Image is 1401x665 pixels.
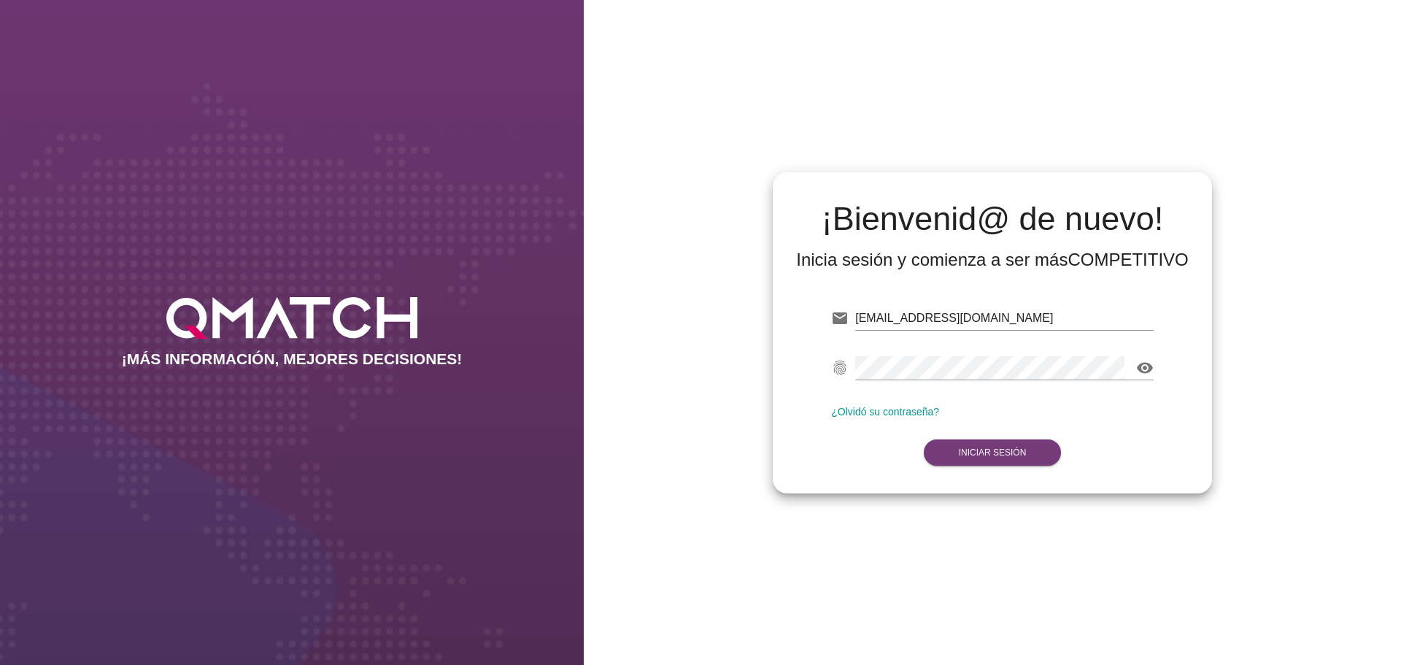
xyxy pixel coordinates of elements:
[831,359,849,377] i: fingerprint
[924,439,1062,466] button: Iniciar Sesión
[796,201,1189,237] h2: ¡Bienvenid@ de nuevo!
[122,350,463,368] h2: ¡MÁS INFORMACIÓN, MEJORES DECISIONES!
[831,310,849,327] i: email
[1068,250,1188,269] strong: COMPETITIVO
[959,447,1027,458] strong: Iniciar Sesión
[1136,359,1154,377] i: visibility
[855,307,1154,330] input: E-mail
[796,248,1189,272] div: Inicia sesión y comienza a ser más
[831,406,939,418] a: ¿Olvidó su contraseña?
